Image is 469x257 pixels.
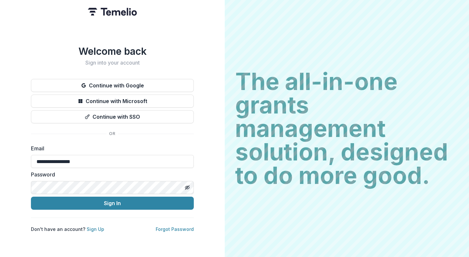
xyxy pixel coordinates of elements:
[31,197,194,210] button: Sign In
[31,79,194,92] button: Continue with Google
[31,45,194,57] h1: Welcome back
[31,110,194,123] button: Continue with SSO
[88,8,137,16] img: Temelio
[31,171,190,178] label: Password
[156,226,194,232] a: Forgot Password
[31,144,190,152] label: Email
[31,226,104,233] p: Don't have an account?
[182,182,192,193] button: Toggle password visibility
[87,226,104,232] a: Sign Up
[31,95,194,108] button: Continue with Microsoft
[31,60,194,66] h2: Sign into your account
